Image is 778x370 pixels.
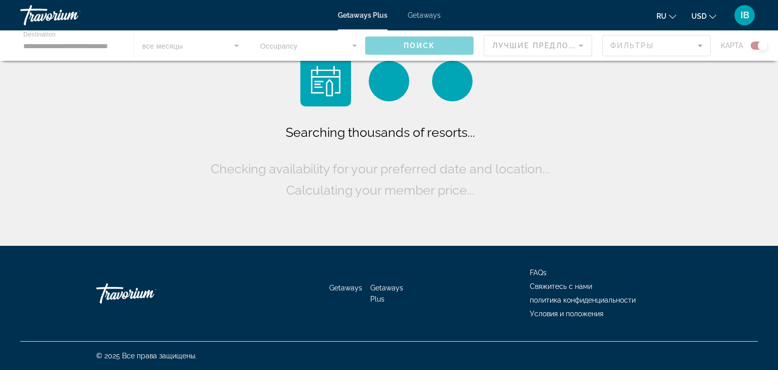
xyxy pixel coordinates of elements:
[656,9,676,23] button: Change language
[408,11,441,19] a: Getaways
[211,161,550,176] span: Checking availability for your preferred date and location...
[286,125,475,140] span: Searching thousands of resorts...
[96,278,198,309] a: Go Home
[741,10,749,20] span: IB
[530,269,547,277] a: FAQs
[329,284,362,292] a: Getaways
[286,182,475,198] span: Calculating your member price...
[530,296,636,304] a: политика конфиденциальности
[530,310,603,318] a: Условия и положения
[691,9,716,23] button: Change currency
[370,284,403,303] a: Getaways Plus
[656,12,667,20] span: ru
[96,352,197,360] span: © 2025 Все права защищены.
[691,12,707,20] span: USD
[530,282,592,290] a: Свяжитесь с нами
[20,2,122,28] a: Travorium
[731,5,758,26] button: User Menu
[338,11,387,19] a: Getaways Plus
